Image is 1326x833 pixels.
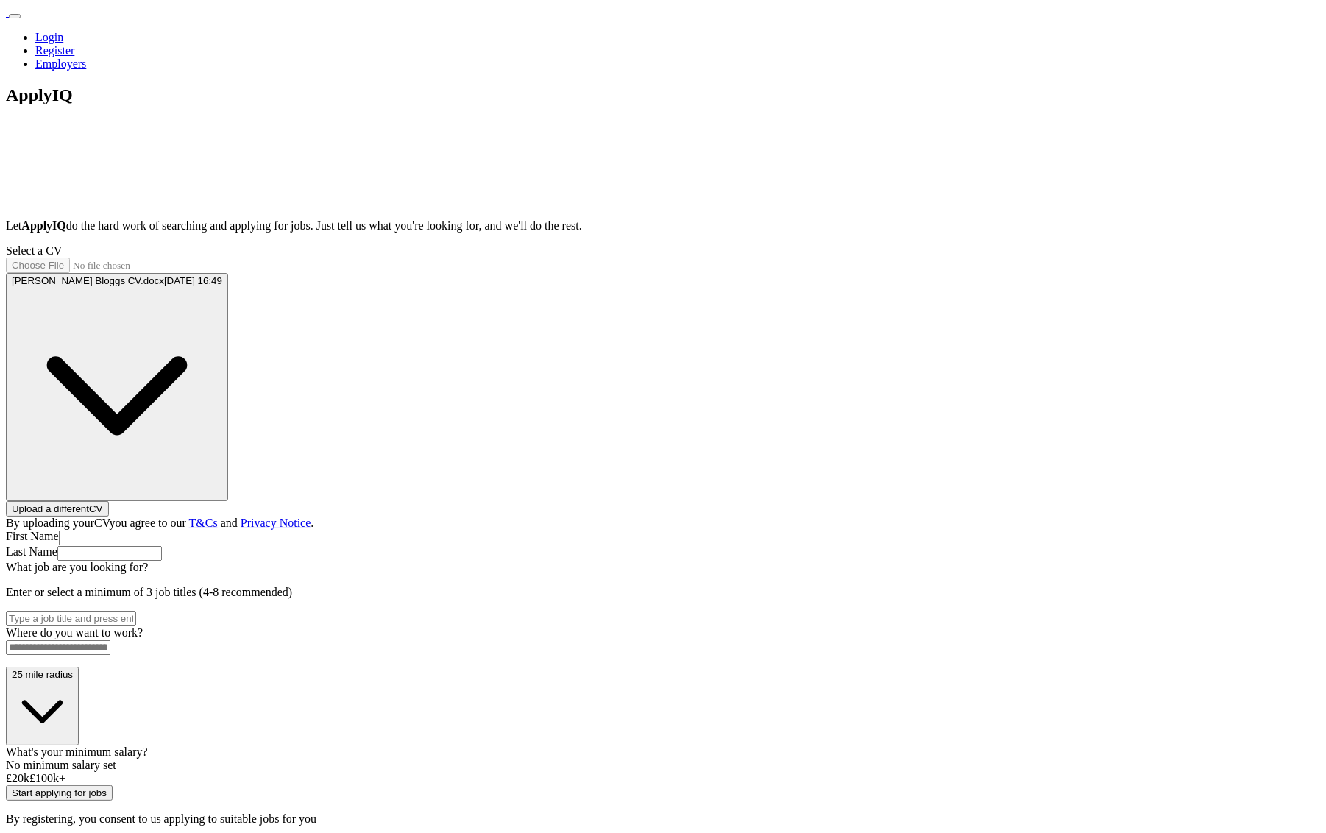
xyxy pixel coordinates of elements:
[6,772,29,784] span: £ 20 k
[35,44,74,57] a: Register
[189,517,218,529] a: T&Cs
[35,57,86,70] a: Employers
[6,85,1320,105] h1: ApplyIQ
[35,31,63,43] a: Login
[6,273,228,501] button: [PERSON_NAME] Bloggs CV.docx[DATE] 16:49
[12,669,73,680] span: 25 mile radius
[6,611,136,626] input: Type a job title and press enter
[21,219,65,232] strong: ApplyIQ
[6,785,113,801] button: Start applying for jobs
[6,244,62,257] label: Select a CV
[6,219,1320,233] p: Let do the hard work of searching and applying for jobs. Just tell us what you're looking for, an...
[6,530,59,542] label: First Name
[6,545,57,558] label: Last Name
[6,561,148,573] label: What job are you looking for?
[9,14,21,18] button: Toggle main navigation menu
[6,586,1320,599] p: Enter or select a minimum of 3 job titles (4-8 recommended)
[6,501,109,517] button: Upload a differentCV
[164,275,222,286] span: [DATE] 16:49
[12,275,164,286] span: [PERSON_NAME] Bloggs CV.docx
[6,626,143,639] label: Where do you want to work?
[6,759,1320,772] div: No minimum salary set
[6,812,1320,826] p: By registering, you consent to us applying to suitable jobs for you
[29,772,65,784] span: £ 100 k+
[6,745,148,758] label: What's your minimum salary?
[241,517,311,529] a: Privacy Notice
[6,517,1320,530] div: By uploading your CV you agree to our and .
[6,667,79,745] button: 25 mile radius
